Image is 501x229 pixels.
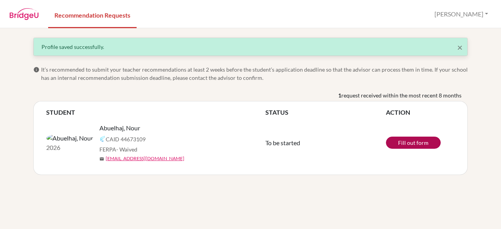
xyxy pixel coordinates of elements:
[106,135,146,143] span: CAID 44673109
[265,139,300,146] span: To be started
[386,137,441,149] a: Fill out form
[116,146,137,153] span: - Waived
[341,91,461,99] span: request received within the most recent 8 months
[99,123,140,133] span: Abuelhaj, Nour
[265,108,386,117] th: STATUS
[46,108,265,117] th: STUDENT
[99,136,106,142] img: Common App logo
[99,157,104,161] span: mail
[99,145,137,153] span: FERPA
[457,43,463,52] button: Close
[431,7,492,22] button: [PERSON_NAME]
[386,108,455,117] th: ACTION
[46,133,93,143] img: Abuelhaj, Nour
[41,43,460,51] div: Profile saved successfully.
[338,91,341,99] b: 1
[48,1,137,28] a: Recommendation Requests
[106,155,184,162] a: [EMAIL_ADDRESS][DOMAIN_NAME]
[41,65,468,82] span: It’s recommended to submit your teacher recommendations at least 2 weeks before the student’s app...
[46,143,93,152] p: 2026
[457,41,463,53] span: ×
[9,8,39,20] img: BridgeU logo
[33,67,40,73] span: info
